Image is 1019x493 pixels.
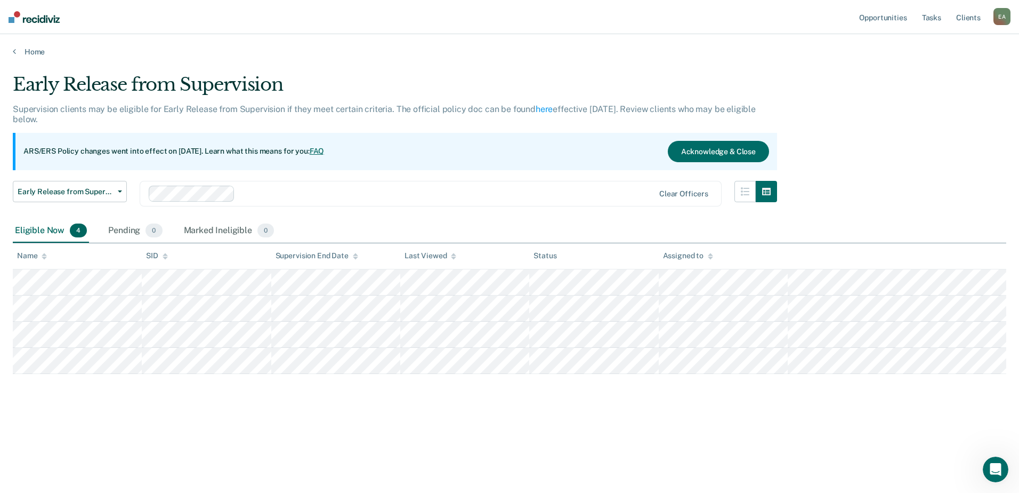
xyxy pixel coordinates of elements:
[659,189,708,198] div: Clear officers
[993,8,1010,25] button: EA
[276,251,358,260] div: Supervision End Date
[106,219,164,243] div: Pending0
[13,104,756,124] p: Supervision clients may be eligible for Early Release from Supervision if they meet certain crite...
[668,141,769,162] button: Acknowledge & Close
[983,457,1008,482] iframe: Intercom live chat
[13,181,127,202] button: Early Release from Supervision
[145,224,162,237] span: 0
[9,11,60,23] img: Recidiviz
[533,251,556,260] div: Status
[663,251,713,260] div: Assigned to
[405,251,456,260] div: Last Viewed
[13,47,1006,57] a: Home
[23,146,324,157] p: ARS/ERS Policy changes went into effect on [DATE]. Learn what this means for you:
[70,224,87,237] span: 4
[182,219,277,243] div: Marked Ineligible0
[310,147,325,155] a: FAQ
[146,251,168,260] div: SID
[536,104,553,114] a: here
[17,251,47,260] div: Name
[257,224,274,237] span: 0
[13,219,89,243] div: Eligible Now4
[13,74,777,104] div: Early Release from Supervision
[993,8,1010,25] div: E A
[18,187,114,196] span: Early Release from Supervision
